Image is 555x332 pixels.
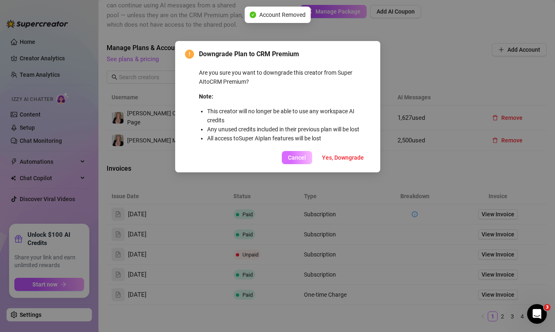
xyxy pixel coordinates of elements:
span: check-circle [249,11,256,18]
button: Cancel [282,151,312,164]
li: All access to Super AI plan features will be lost [207,134,370,143]
li: This creator will no longer be able to use any workspace AI credits [207,107,370,125]
iframe: Intercom live chat [527,304,547,324]
p: Are you sure you want to downgrade this creator from Super AI to CRM Premium ? [199,68,370,86]
span: 3 [544,304,550,311]
span: exclamation-circle [185,50,194,59]
strong: Note: [199,93,213,100]
span: Account Removed [259,10,306,19]
li: Any unused credits included in their previous plan will be lost [207,125,370,134]
span: Cancel [288,154,306,161]
button: Yes, Downgrade [315,151,370,164]
span: Yes, Downgrade [322,154,364,161]
span: Downgrade Plan to CRM Premium [199,49,370,59]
